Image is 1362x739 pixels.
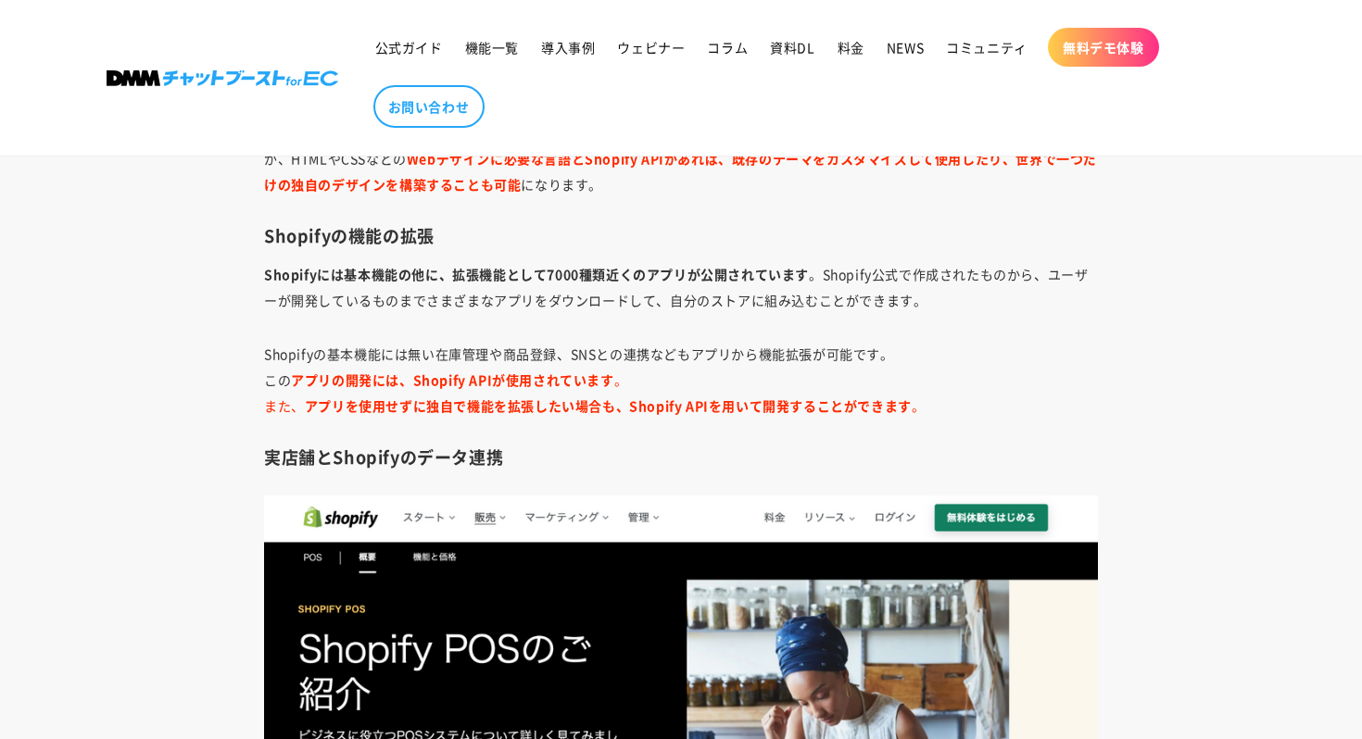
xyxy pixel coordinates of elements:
[305,396,912,415] b: アプリを使用せずに独自で機能を拡張したい場合も、Shopify APIを用いて開発することができます
[617,39,685,56] span: ウェビナー
[887,39,924,56] span: NEWS
[264,225,1098,246] h3: Shopifyの機能の拡張
[606,28,696,67] a: ウェビナー
[465,39,519,56] span: 機能一覧
[264,261,1098,313] p: 。Shopify公式で作成されたものから、ユーザーが開発しているものまでさまざまなアプリをダウンロードして、自分のストアに組み込むことができます。
[770,39,814,56] span: 資料DL
[364,28,454,67] a: 公式ガイド
[826,28,876,67] a: 料金
[264,119,1098,197] p: Shopifyには有料・無料含めてたくさんのデザインテーマが用意されています。 ですが、HTMLやCSSなどの になります。
[264,265,809,283] b: Shopifyには基本機能の他に、拡張機能として7000種類近くのアプリが公開されています
[838,39,864,56] span: 料金
[541,39,595,56] span: 導入事例
[1063,39,1144,56] span: 無料デモ体験
[264,341,1098,419] p: Shopifyの基本機能には無い在庫管理や商品登録、SNSとの連携などもアプリから機能拡張が可能です。 この
[388,98,470,115] span: お問い合わせ
[696,28,759,67] a: コラム
[107,70,338,86] img: 株式会社DMM Boost
[935,28,1039,67] a: コミュニティ
[454,28,530,67] a: 機能一覧
[291,370,613,389] b: アプリの開発には、Shopify APIが使用されています
[264,370,925,415] span: 。 また、 。
[707,39,748,56] span: コラム
[759,28,826,67] a: 資料DL
[530,28,606,67] a: 導入事例
[375,39,443,56] span: 公式ガイド
[946,39,1028,56] span: コミュニティ
[1048,28,1159,67] a: 無料デモ体験
[876,28,935,67] a: NEWS
[373,85,485,128] a: お問い合わせ
[264,446,1098,468] h3: 実店舗とShopifyのデータ連携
